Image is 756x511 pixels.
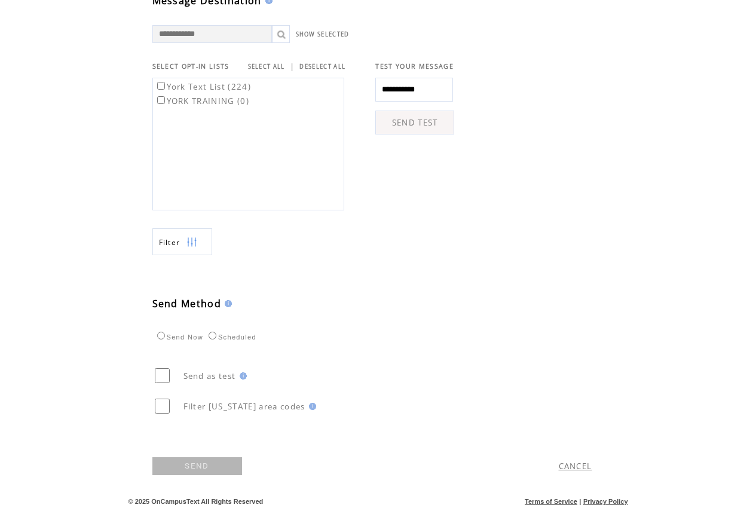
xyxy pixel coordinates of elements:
[579,498,581,505] span: |
[159,237,180,247] span: Show filters
[183,401,305,412] span: Filter [US_STATE] area codes
[154,333,203,341] label: Send Now
[375,111,454,134] a: SEND TEST
[305,403,316,410] img: help.gif
[152,228,212,255] a: Filter
[155,81,252,92] label: York Text List (224)
[221,300,232,307] img: help.gif
[152,297,222,310] span: Send Method
[375,62,454,71] span: TEST YOUR MESSAGE
[155,96,250,106] label: YORK TRAINING (0)
[299,63,345,71] a: DESELECT ALL
[236,372,247,380] img: help.gif
[559,461,592,472] a: CANCEL
[157,82,165,90] input: York Text List (224)
[583,498,628,505] a: Privacy Policy
[157,332,165,339] input: Send Now
[152,457,242,475] a: SEND
[186,229,197,256] img: filters.png
[209,332,216,339] input: Scheduled
[296,30,350,38] a: SHOW SELECTED
[157,96,165,104] input: YORK TRAINING (0)
[183,371,236,381] span: Send as test
[206,333,256,341] label: Scheduled
[290,61,295,72] span: |
[152,62,229,71] span: SELECT OPT-IN LISTS
[128,498,264,505] span: © 2025 OnCampusText All Rights Reserved
[248,63,285,71] a: SELECT ALL
[525,498,577,505] a: Terms of Service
